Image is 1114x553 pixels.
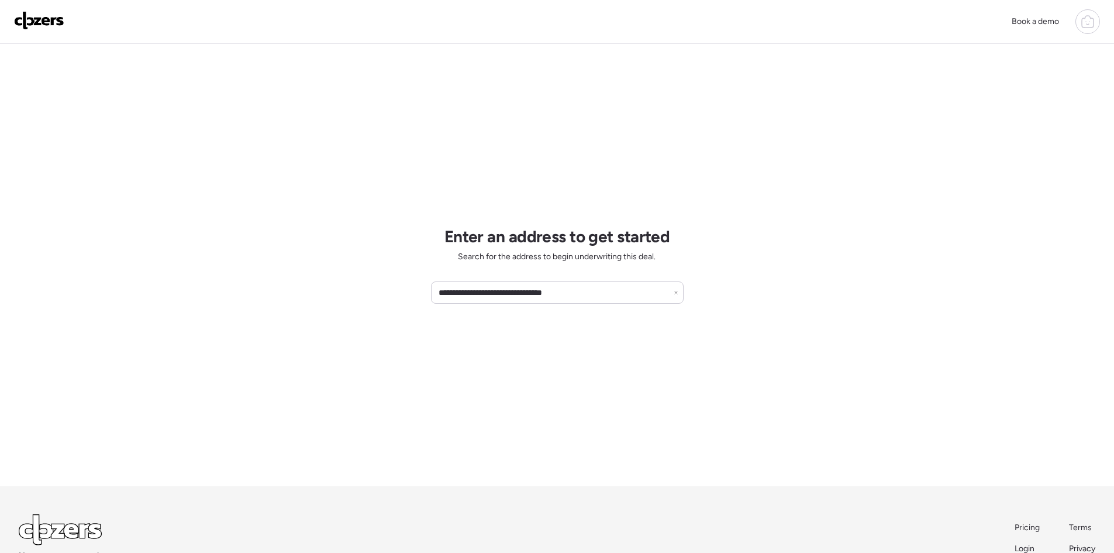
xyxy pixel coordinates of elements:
[1015,523,1040,533] span: Pricing
[1069,522,1095,534] a: Terms
[1069,523,1092,533] span: Terms
[1015,522,1041,534] a: Pricing
[14,11,64,30] img: Logo
[458,251,656,263] span: Search for the address to begin underwriting this deal.
[19,514,102,545] img: Logo Light
[444,226,670,246] h1: Enter an address to get started
[1012,16,1059,26] span: Book a demo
